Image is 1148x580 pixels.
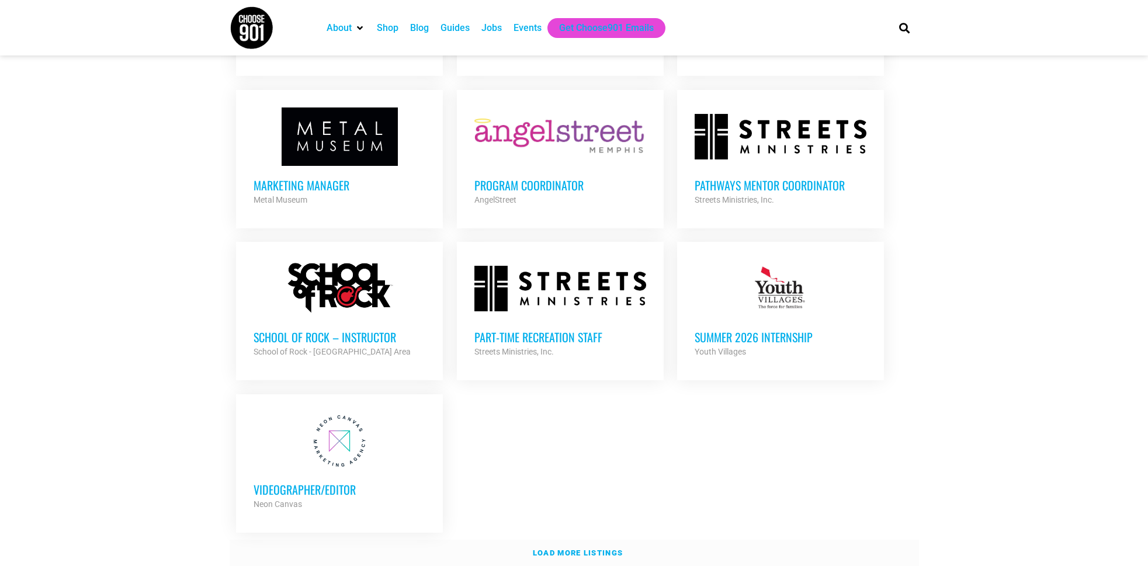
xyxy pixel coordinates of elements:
strong: Load more listings [533,548,623,557]
div: Search [894,18,914,37]
strong: Neon Canvas [254,499,302,509]
a: Jobs [481,21,502,35]
a: Blog [410,21,429,35]
a: Get Choose901 Emails [559,21,654,35]
strong: Metal Museum [254,195,307,204]
div: About [321,18,371,38]
a: Events [514,21,542,35]
strong: Streets Ministries, Inc. [474,347,554,356]
h3: Summer 2026 Internship [695,329,866,345]
a: About [327,21,352,35]
a: School of Rock – Instructor School of Rock - [GEOGRAPHIC_DATA] Area [236,242,443,376]
strong: Streets Ministries, Inc. [695,195,774,204]
a: Load more listings [230,540,919,567]
a: Pathways Mentor Coordinator Streets Ministries, Inc. [677,90,884,224]
h3: Videographer/Editor [254,482,425,497]
a: Videographer/Editor Neon Canvas [236,394,443,529]
nav: Main nav [321,18,879,38]
a: Summer 2026 Internship Youth Villages [677,242,884,376]
h3: Part-time Recreation Staff [474,329,646,345]
h3: Pathways Mentor Coordinator [695,178,866,193]
a: Shop [377,21,398,35]
a: Program Coordinator AngelStreet [457,90,664,224]
a: Marketing Manager Metal Museum [236,90,443,224]
h3: School of Rock – Instructor [254,329,425,345]
strong: School of Rock - [GEOGRAPHIC_DATA] Area [254,347,411,356]
strong: Youth Villages [695,347,746,356]
h3: Marketing Manager [254,178,425,193]
a: Guides [441,21,470,35]
strong: AngelStreet [474,195,516,204]
a: Part-time Recreation Staff Streets Ministries, Inc. [457,242,664,376]
h3: Program Coordinator [474,178,646,193]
